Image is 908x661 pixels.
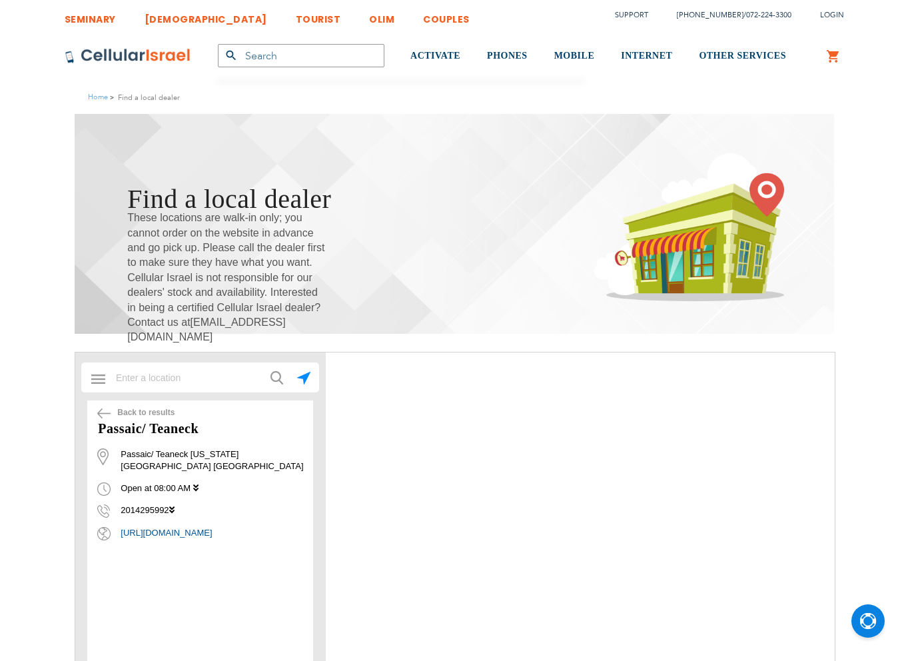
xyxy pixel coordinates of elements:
[218,44,384,67] input: Search
[677,10,743,20] a: [PHONE_NUMBER]
[423,3,470,28] a: COUPLES
[118,91,180,104] strong: Find a local dealer
[699,51,786,61] span: OTHER SERVICES
[65,3,116,28] a: SEMINARY
[88,92,108,102] a: Home
[65,48,191,64] img: Cellular Israel Logo
[554,51,595,61] span: MOBILE
[369,3,394,28] a: OLIM
[104,448,313,472] span: Passaic/ Teaneck [US_STATE] [GEOGRAPHIC_DATA] [GEOGRAPHIC_DATA]
[104,527,313,539] a: [URL][DOMAIN_NAME]
[621,31,672,81] a: INTERNET
[615,10,648,20] a: Support
[699,31,786,81] a: OTHER SERVICES
[145,3,267,28] a: [DEMOGRAPHIC_DATA]
[554,31,595,81] a: MOBILE
[820,10,844,20] span: Login
[127,211,327,345] span: These locations are walk-in only; you cannot order on the website in advance and go pick up. Plea...
[621,51,672,61] span: INTERNET
[746,10,791,20] a: 072-224-3300
[127,180,331,218] h1: Find a local dealer
[487,31,528,81] a: PHONES
[97,505,174,515] span: 2014295992
[108,364,294,391] input: Enter a location
[121,483,191,493] span: Open at 08:00 AM
[87,419,313,438] h3: Passaic/ Teaneck
[410,31,460,81] a: ACTIVATE
[296,3,341,28] a: TOURIST
[117,407,175,418] span: Back to results
[487,51,528,61] span: PHONES
[410,51,460,61] span: ACTIVATE
[664,5,791,25] li: /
